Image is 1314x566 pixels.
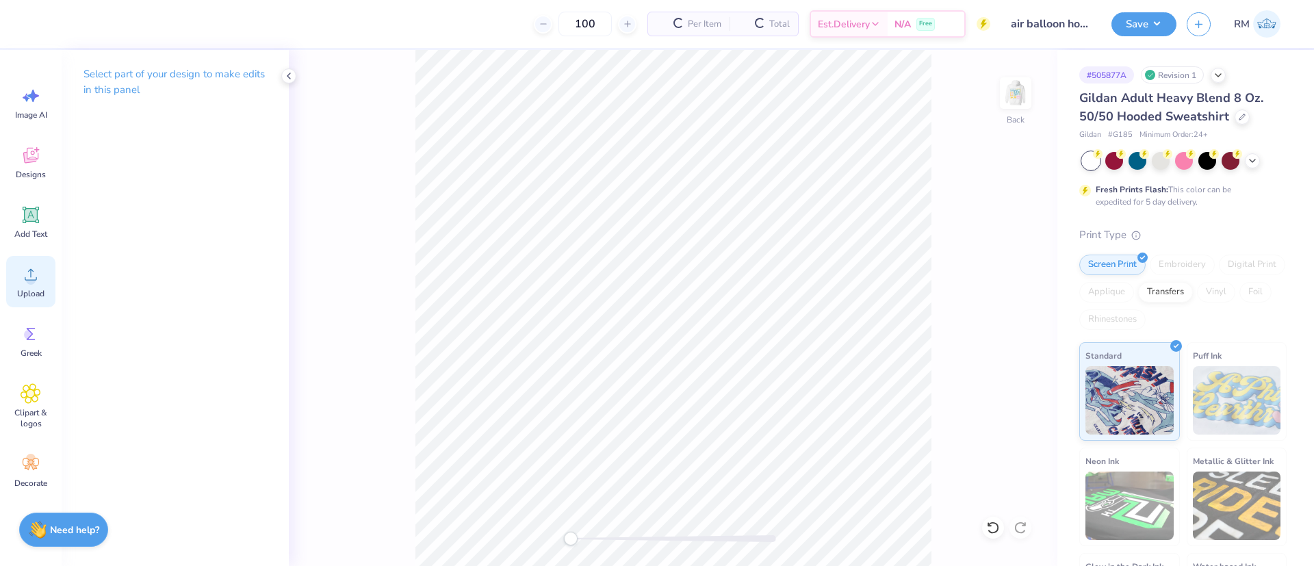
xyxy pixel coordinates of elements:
[1007,114,1025,126] div: Back
[83,66,267,98] p: Select part of your design to make edits in this panel
[1079,227,1287,243] div: Print Type
[1193,366,1281,435] img: Puff Ink
[1139,129,1208,141] span: Minimum Order: 24 +
[1228,10,1287,38] a: RM
[1085,366,1174,435] img: Standard
[1079,255,1146,275] div: Screen Print
[1096,184,1168,195] strong: Fresh Prints Flash:
[1253,10,1280,38] img: Roberta Manuel
[1141,66,1204,83] div: Revision 1
[558,12,612,36] input: – –
[1138,282,1193,303] div: Transfers
[564,532,578,545] div: Accessibility label
[21,348,42,359] span: Greek
[1219,255,1285,275] div: Digital Print
[1108,129,1133,141] span: # G185
[1234,16,1250,32] span: RM
[688,17,721,31] span: Per Item
[1079,282,1134,303] div: Applique
[1085,472,1174,540] img: Neon Ink
[8,407,53,429] span: Clipart & logos
[17,288,44,299] span: Upload
[1002,79,1029,107] img: Back
[818,17,870,31] span: Est. Delivery
[1079,66,1134,83] div: # 505877A
[1079,309,1146,330] div: Rhinestones
[769,17,790,31] span: Total
[1193,454,1274,468] span: Metallic & Glitter Ink
[1150,255,1215,275] div: Embroidery
[1001,10,1101,38] input: Untitled Design
[14,478,47,489] span: Decorate
[1085,454,1119,468] span: Neon Ink
[1239,282,1272,303] div: Foil
[1193,472,1281,540] img: Metallic & Glitter Ink
[50,524,99,537] strong: Need help?
[1193,348,1222,363] span: Puff Ink
[1085,348,1122,363] span: Standard
[1079,90,1263,125] span: Gildan Adult Heavy Blend 8 Oz. 50/50 Hooded Sweatshirt
[1079,129,1101,141] span: Gildan
[919,19,932,29] span: Free
[894,17,911,31] span: N/A
[15,110,47,120] span: Image AI
[1111,12,1176,36] button: Save
[1197,282,1235,303] div: Vinyl
[14,229,47,240] span: Add Text
[16,169,46,180] span: Designs
[1096,183,1264,208] div: This color can be expedited for 5 day delivery.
